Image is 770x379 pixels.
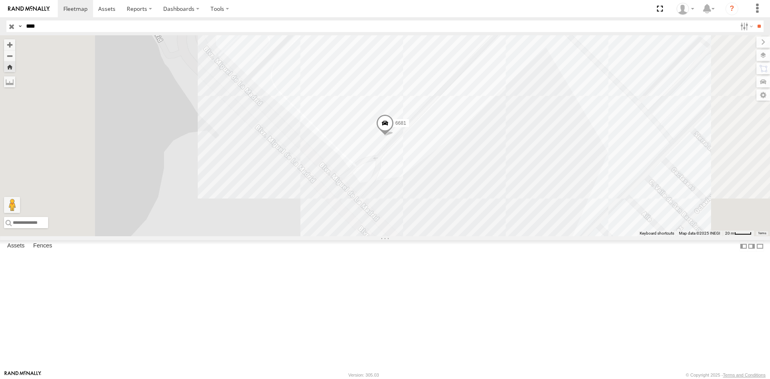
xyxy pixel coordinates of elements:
label: Hide Summary Table [756,240,764,252]
img: rand-logo.svg [8,6,50,12]
label: Search Query [17,20,23,32]
label: Fences [29,241,56,252]
button: Zoom out [4,50,15,61]
button: Keyboard shortcuts [640,231,674,236]
label: Map Settings [756,89,770,101]
div: Version: 305.03 [349,373,379,377]
label: Measure [4,76,15,87]
a: Terms and Conditions [723,373,766,377]
button: Drag Pegman onto the map to open Street View [4,197,20,213]
a: Terms [758,232,766,235]
a: Visit our Website [4,371,41,379]
div: MANUEL HERNANDEZ [674,3,697,15]
label: Dock Summary Table to the Right [748,240,756,252]
button: Zoom Home [4,61,15,72]
div: © Copyright 2025 - [686,373,766,377]
label: Search Filter Options [737,20,754,32]
span: 6681 [395,120,406,126]
span: Map data ©2025 INEGI [679,231,720,235]
label: Assets [3,241,28,252]
button: Map Scale: 20 m per 39 pixels [723,231,754,236]
span: 20 m [725,231,734,235]
button: Zoom in [4,39,15,50]
i: ? [725,2,738,15]
label: Dock Summary Table to the Left [740,240,748,252]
